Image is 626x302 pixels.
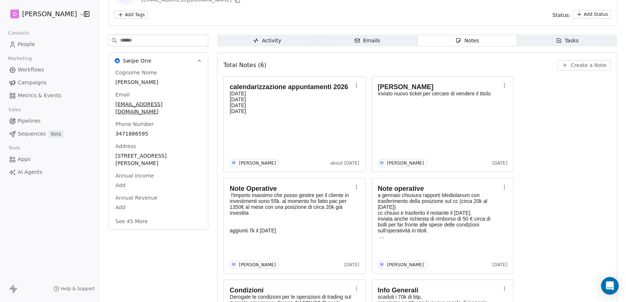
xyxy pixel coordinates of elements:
[6,38,93,50] a: People
[9,8,79,20] button: D[PERSON_NAME]
[492,262,507,268] span: [DATE]
[6,166,93,178] a: AI Agents
[114,172,156,179] span: Annual Income
[111,215,152,228] button: See 45 More
[6,115,93,127] a: Pipelines
[6,128,93,140] a: SequencesBeta
[232,160,236,166] div: M
[230,91,352,96] p: [DATE]
[114,91,131,98] span: Email
[230,228,352,233] p: aggiunti 7k il [DATE]
[571,62,606,69] span: Create a Note
[354,37,380,45] div: Emails
[114,69,159,76] span: Cognome Nome
[115,152,201,167] span: [STREET_ADDRESS][PERSON_NAME]
[601,277,619,295] div: Open Intercom Messenger
[557,60,611,70] button: Create a Note
[114,143,138,150] span: Address
[230,287,352,294] h1: Condizioni
[230,96,352,102] p: [DATE]
[18,41,35,48] span: People
[18,130,46,138] span: Sequences
[378,185,500,192] h1: Note operative
[18,79,46,87] span: Campaigns
[253,37,281,45] div: Activity
[115,58,120,63] img: Swipe One
[114,120,155,128] span: Phone Number
[115,101,201,115] span: [EMAIL_ADDRESS][DOMAIN_NAME]
[387,262,424,267] div: [PERSON_NAME]
[18,155,31,163] span: Apps
[18,66,44,74] span: Workflows
[492,160,507,166] span: [DATE]
[378,83,500,91] h1: [PERSON_NAME]
[378,192,500,210] p: a gennaio chiusura rapporti Mediolanum con trasferimento della posizione sul cc (circa 20k al [DA...
[53,286,95,292] a: Help & Support
[109,69,208,229] div: Swipe OneSwipe One
[230,185,352,192] h1: Note Operative
[5,53,35,64] span: Marketing
[239,161,276,166] div: [PERSON_NAME]
[378,216,500,233] p: inviata anche richiesta di rimborso di 50 € circa di bolli per far fronte alle spese delle condiz...
[239,262,276,267] div: [PERSON_NAME]
[114,194,159,201] span: Annual Revenue
[115,78,201,86] span: [PERSON_NAME]
[6,153,93,165] a: Apps
[552,11,570,19] span: Status:
[6,64,93,76] a: Workflows
[61,286,95,292] span: Help & Support
[380,262,383,268] div: M
[330,160,359,166] span: about [DATE]
[115,11,148,19] button: Add Tags
[5,104,24,115] span: Sales
[230,108,352,114] p: [DATE]
[380,160,383,166] div: M
[18,168,42,176] span: AI Agents
[573,10,611,19] button: Add Status
[18,117,41,125] span: Pipelines
[230,83,352,91] h1: calendarizzazione appuntamenti 2026
[378,294,500,300] p: scaduti i 70k di btp,
[378,210,500,216] p: cc chiuso e trasferito il restante il [DATE].
[22,9,77,19] span: [PERSON_NAME]
[387,161,424,166] div: [PERSON_NAME]
[378,91,500,96] p: inviato nuovo ticket per cercare di vendere il titolo
[18,92,61,99] span: Metrics & Events
[6,89,93,102] a: Metrics & Events
[115,204,201,211] span: Add
[230,192,350,216] span: l'importo massimo che posso gestire per il cliente in investimenti sono 55k. al momento ho fatto ...
[232,262,236,268] div: M
[556,37,579,45] div: Tasks
[115,182,201,189] span: Add
[5,28,32,39] span: Contacts
[123,57,152,64] span: Swipe One
[6,77,93,89] a: Campaigns
[230,102,352,108] p: [DATE]
[49,130,63,138] span: Beta
[109,53,208,69] button: Swipe OneSwipe One
[115,130,201,137] span: 3471886595
[378,287,500,294] h1: Info Generali
[223,61,266,70] span: Total Notes (6)
[344,262,359,268] span: [DATE]
[5,143,23,154] span: Tools
[13,10,17,18] span: D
